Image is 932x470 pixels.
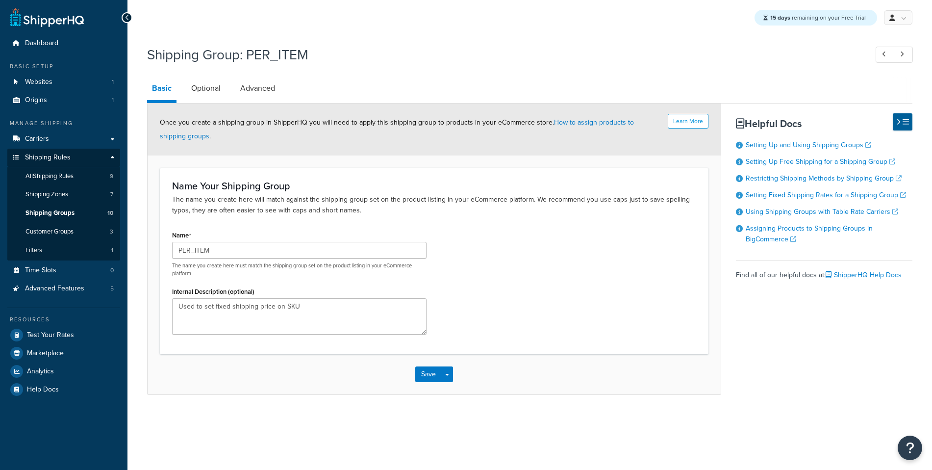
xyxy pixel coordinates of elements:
span: Origins [25,96,47,104]
span: 9 [110,172,113,181]
span: Carriers [25,135,49,143]
h3: Name Your Shipping Group [172,181,696,191]
a: Using Shipping Groups with Table Rate Carriers [746,207,898,217]
button: Open Resource Center [898,436,922,460]
a: Setting Fixed Shipping Rates for a Shipping Group [746,190,906,200]
a: ShipperHQ Help Docs [826,270,902,280]
span: Marketplace [27,349,64,358]
a: Basic [147,77,176,103]
div: Find all of our helpful docs at: [736,261,912,282]
li: Customer Groups [7,223,120,241]
p: The name you create here must match the shipping group set on the product listing in your eCommer... [172,262,427,277]
span: Dashboard [25,39,58,48]
strong: 15 days [770,13,790,22]
li: Time Slots [7,261,120,280]
a: Advanced [235,77,280,100]
span: remaining on your Free Trial [770,13,866,22]
span: Websites [25,78,52,86]
span: Filters [25,246,42,255]
button: Save [415,366,442,382]
li: Websites [7,73,120,91]
span: Analytics [27,367,54,376]
p: The name you create here will match against the shipping group set on the product listing in your... [172,194,696,216]
a: Next Record [894,47,913,63]
a: Test Your Rates [7,326,120,344]
li: Advanced Features [7,280,120,298]
div: Basic Setup [7,62,120,71]
a: AllShipping Rules9 [7,167,120,185]
a: Shipping Zones7 [7,185,120,204]
a: Advanced Features5 [7,280,120,298]
span: 1 [112,96,114,104]
span: Help Docs [27,386,59,394]
textarea: Used to set fixed shipping price on SKU [172,298,427,335]
a: Origins1 [7,91,120,109]
span: 1 [112,78,114,86]
a: Setting Up and Using Shipping Groups [746,140,871,150]
label: Name [172,232,191,239]
span: Time Slots [25,266,56,275]
a: Analytics [7,363,120,380]
a: Marketplace [7,344,120,362]
li: Shipping Zones [7,185,120,204]
a: Shipping Rules [7,149,120,167]
span: 1 [111,246,113,255]
a: Setting Up Free Shipping for a Shipping Group [746,157,895,167]
a: Customer Groups3 [7,223,120,241]
span: Advanced Features [25,285,84,293]
span: Customer Groups [25,228,74,236]
span: Test Your Rates [27,331,74,339]
a: Help Docs [7,381,120,398]
li: Shipping Rules [7,149,120,261]
a: Filters1 [7,241,120,260]
span: Shipping Rules [25,154,71,162]
li: Shipping Groups [7,204,120,222]
a: Previous Record [876,47,895,63]
span: Shipping Zones [25,190,68,199]
li: Origins [7,91,120,109]
a: Dashboard [7,34,120,52]
div: Manage Shipping [7,119,120,128]
span: Once you create a shipping group in ShipperHQ you will need to apply this shipping group to produ... [160,117,634,141]
span: 0 [110,266,114,275]
a: Time Slots0 [7,261,120,280]
li: Filters [7,241,120,260]
a: Websites1 [7,73,120,91]
span: 5 [110,285,114,293]
a: Shipping Groups10 [7,204,120,222]
button: Hide Help Docs [893,113,912,131]
a: Assigning Products to Shipping Groups in BigCommerce [746,223,873,244]
span: Shipping Groups [25,209,75,217]
h1: Shipping Group: PER_ITEM [147,45,857,64]
a: Carriers [7,130,120,148]
button: Learn More [668,114,708,129]
span: All Shipping Rules [25,172,74,181]
h3: Helpful Docs [736,118,912,129]
a: Restricting Shipping Methods by Shipping Group [746,173,902,183]
span: 3 [110,228,113,236]
label: Internal Description (optional) [172,288,254,295]
span: 7 [110,190,113,199]
a: Optional [186,77,226,100]
div: Resources [7,315,120,324]
span: 10 [107,209,113,217]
